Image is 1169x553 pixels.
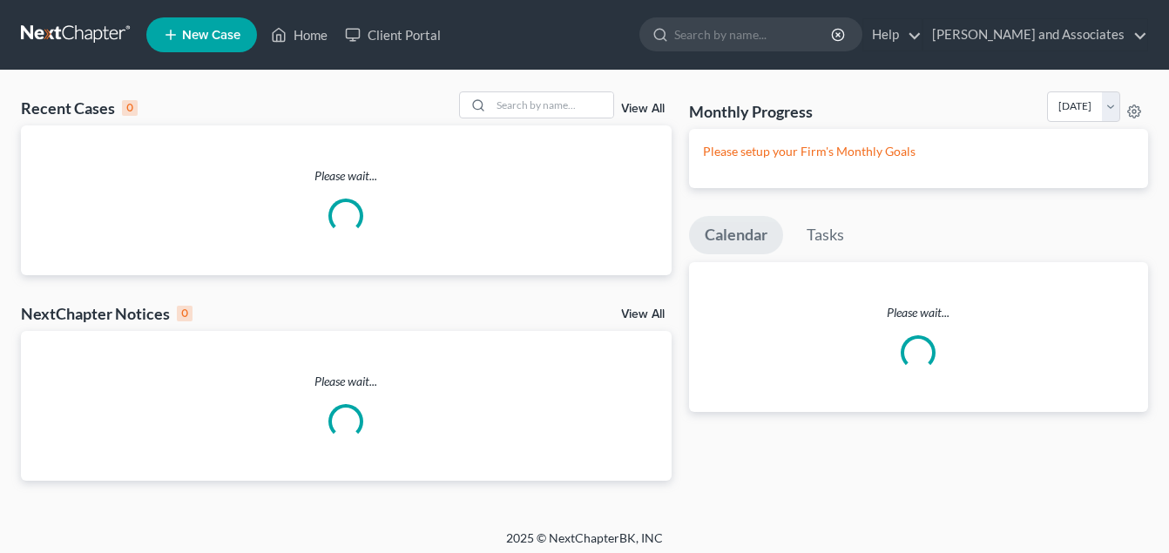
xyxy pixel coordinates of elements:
div: NextChapter Notices [21,303,193,324]
input: Search by name... [674,18,834,51]
a: Help [863,19,922,51]
p: Please setup your Firm's Monthly Goals [703,143,1135,160]
p: Please wait... [21,373,672,390]
a: View All [621,103,665,115]
p: Please wait... [21,167,672,185]
div: Recent Cases [21,98,138,118]
a: View All [621,308,665,320]
input: Search by name... [491,92,613,118]
div: 0 [122,100,138,116]
p: Please wait... [689,304,1149,321]
span: New Case [182,29,240,42]
a: Client Portal [336,19,449,51]
a: [PERSON_NAME] and Associates [923,19,1147,51]
a: Tasks [791,216,860,254]
a: Calendar [689,216,783,254]
a: Home [262,19,336,51]
div: 0 [177,306,193,321]
h3: Monthly Progress [689,101,813,122]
